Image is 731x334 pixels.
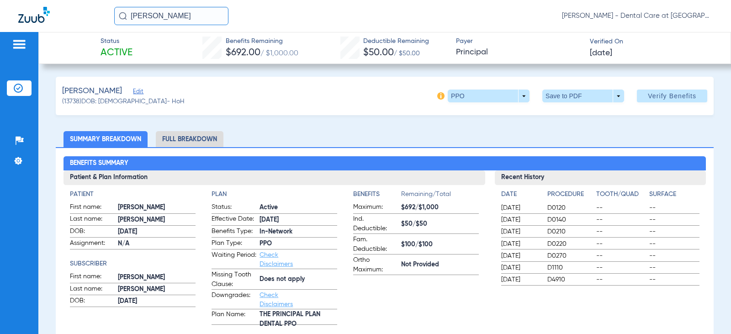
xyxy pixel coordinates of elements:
app-breakdown-title: Benefits [353,190,401,202]
span: (13738) DOB: [DEMOGRAPHIC_DATA] - HoH [62,97,185,106]
span: Benefits Type: [212,227,256,238]
span: [PERSON_NAME] [118,203,196,212]
app-breakdown-title: Tooth/Quad [596,190,646,202]
app-breakdown-title: Procedure [547,190,593,202]
span: -- [649,251,699,260]
span: D0270 [547,251,593,260]
span: -- [649,215,699,224]
span: Waiting Period: [212,250,256,269]
span: $50.00 [363,48,394,58]
span: D0140 [547,215,593,224]
span: [PERSON_NAME] [118,285,196,294]
span: [DATE] [501,251,540,260]
span: First name: [70,272,115,283]
span: Remaining/Total [401,190,479,202]
span: / $1,000.00 [260,50,298,57]
span: Payer [456,37,582,46]
span: -- [596,239,646,249]
span: -- [649,275,699,284]
span: Plan Name: [212,310,256,324]
button: Verify Benefits [637,90,707,102]
h4: Subscriber [70,259,196,269]
h3: Recent History [495,170,705,185]
span: D0210 [547,227,593,236]
span: In-Network [260,227,337,237]
span: D0120 [547,203,593,212]
img: hamburger-icon [12,39,26,50]
span: Edit [133,88,141,97]
span: DOB: [70,296,115,307]
span: Not Provided [401,260,479,270]
button: PPO [448,90,530,102]
h4: Surface [649,190,699,199]
span: [DATE] [501,239,540,249]
span: DOB: [70,227,115,238]
span: Benefits Remaining [226,37,298,46]
span: [DATE] [118,227,196,237]
span: -- [596,215,646,224]
span: Downgrades: [212,291,256,309]
span: D4910 [547,275,593,284]
span: [DATE] [260,215,337,225]
span: [DATE] [590,48,612,59]
span: [PERSON_NAME] [118,273,196,282]
span: $50/$50 [401,219,479,229]
span: -- [596,203,646,212]
span: [DATE] [501,275,540,284]
span: Verified On [590,37,716,47]
span: $692.00 [226,48,260,58]
span: Ind. Deductible: [353,214,398,233]
a: Check Disclaimers [260,292,293,307]
h2: Benefits Summary [64,156,705,171]
span: Deductible Remaining [363,37,429,46]
input: Search for patients [114,7,228,25]
span: -- [649,263,699,272]
h4: Patient [70,190,196,199]
span: [PERSON_NAME] [62,85,122,97]
span: Missing Tooth Clause: [212,270,256,289]
span: [PERSON_NAME] - Dental Care at [GEOGRAPHIC_DATA] [562,11,713,21]
span: -- [596,227,646,236]
button: Save to PDF [542,90,624,102]
span: [DATE] [501,203,540,212]
span: [DATE] [501,215,540,224]
span: -- [649,227,699,236]
span: Last name: [70,284,115,295]
span: THE PRINCIPAL PLAN DENTAL PPO [260,315,337,324]
a: Check Disclaimers [260,252,293,267]
app-breakdown-title: Surface [649,190,699,202]
span: $100/$100 [401,240,479,249]
span: PPO [260,239,337,249]
span: [DATE] [501,227,540,236]
h4: Tooth/Quad [596,190,646,199]
h4: Plan [212,190,337,199]
span: Effective Date: [212,214,256,225]
span: Active [260,203,337,212]
span: First name: [70,202,115,213]
span: -- [649,203,699,212]
span: N/A [118,239,196,249]
span: Assignment: [70,239,115,249]
span: Plan Type: [212,239,256,249]
span: Principal [456,47,582,58]
span: Status [101,37,132,46]
app-breakdown-title: Date [501,190,540,202]
span: [DATE] [501,263,540,272]
span: Verify Benefits [648,92,696,100]
span: Ortho Maximum: [353,255,398,275]
span: -- [596,263,646,272]
span: Status: [212,202,256,213]
span: Active [101,47,132,59]
span: D0220 [547,239,593,249]
h4: Procedure [547,190,593,199]
li: Full Breakdown [156,131,223,147]
span: $692/$1,000 [401,203,479,212]
span: Last name: [70,214,115,225]
h4: Date [501,190,540,199]
span: Maximum: [353,202,398,213]
span: D1110 [547,263,593,272]
h4: Benefits [353,190,401,199]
